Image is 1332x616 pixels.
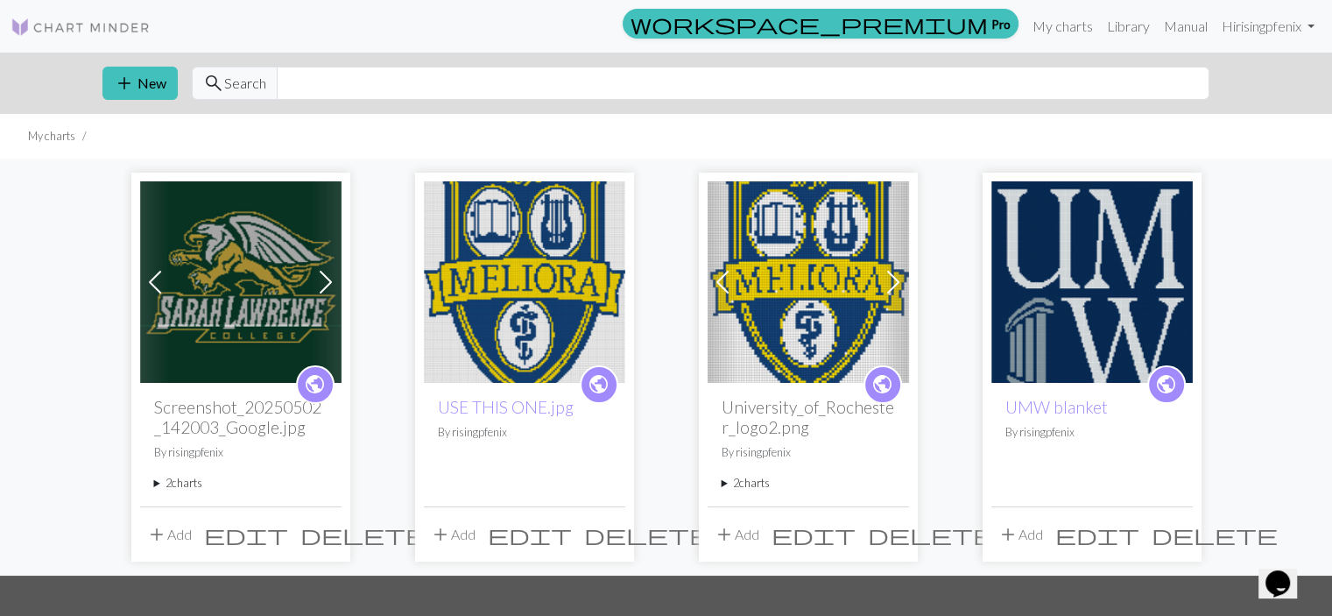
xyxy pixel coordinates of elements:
[28,128,75,145] li: My charts
[714,522,735,547] span: add
[868,522,994,547] span: delete
[1155,367,1177,402] i: public
[154,444,328,461] p: By risingpfenix
[871,367,893,402] i: public
[203,71,224,96] span: search
[1155,371,1177,398] span: public
[623,9,1018,39] a: Pro
[140,181,342,383] img: Maya's Blanket
[772,522,856,547] span: edit
[140,518,198,551] button: Add
[1005,397,1108,417] a: UMW blanket
[140,272,342,288] a: Maya's Blanket
[765,518,862,551] button: Edit
[204,524,288,545] i: Edit
[424,272,625,288] a: USE THIS ONE.jpg
[708,272,909,288] a: University_of_Rochester_logo2.png
[424,181,625,383] img: USE THIS ONE.jpg
[488,522,572,547] span: edit
[708,181,909,383] img: University_of_Rochester_logo2.png
[722,397,895,437] h2: University_of_Rochester_logo2.png
[1258,546,1314,598] iframe: chat widget
[1147,365,1186,404] a: public
[871,371,893,398] span: public
[1100,9,1157,44] a: Library
[991,181,1193,383] img: UMW logo
[1055,522,1139,547] span: edit
[991,272,1193,288] a: UMW logo
[584,522,710,547] span: delete
[580,365,618,404] a: public
[438,397,574,417] a: USE THIS ONE.jpg
[997,522,1018,547] span: add
[1157,9,1215,44] a: Manual
[1005,424,1179,441] p: By risingpfenix
[304,371,326,398] span: public
[722,475,895,492] summary: 2charts
[772,524,856,545] i: Edit
[154,397,328,437] h2: Screenshot_20250502_142003_Google.jpg
[304,367,326,402] i: public
[296,365,335,404] a: public
[294,518,433,551] button: Delete
[631,11,988,36] span: workspace_premium
[1055,524,1139,545] i: Edit
[1145,518,1284,551] button: Delete
[438,424,611,441] p: By risingpfenix
[863,365,902,404] a: public
[488,524,572,545] i: Edit
[1215,9,1321,44] a: Hirisingpfenix
[430,522,451,547] span: add
[204,522,288,547] span: edit
[154,475,328,492] summary: 2charts
[578,518,716,551] button: Delete
[198,518,294,551] button: Edit
[588,371,610,398] span: public
[991,518,1049,551] button: Add
[300,522,426,547] span: delete
[1152,522,1278,547] span: delete
[482,518,578,551] button: Edit
[862,518,1000,551] button: Delete
[722,444,895,461] p: By risingpfenix
[102,67,178,100] button: New
[424,518,482,551] button: Add
[11,17,151,38] img: Logo
[1025,9,1100,44] a: My charts
[114,71,135,96] span: add
[708,518,765,551] button: Add
[588,367,610,402] i: public
[224,73,266,94] span: Search
[1049,518,1145,551] button: Edit
[146,522,167,547] span: add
